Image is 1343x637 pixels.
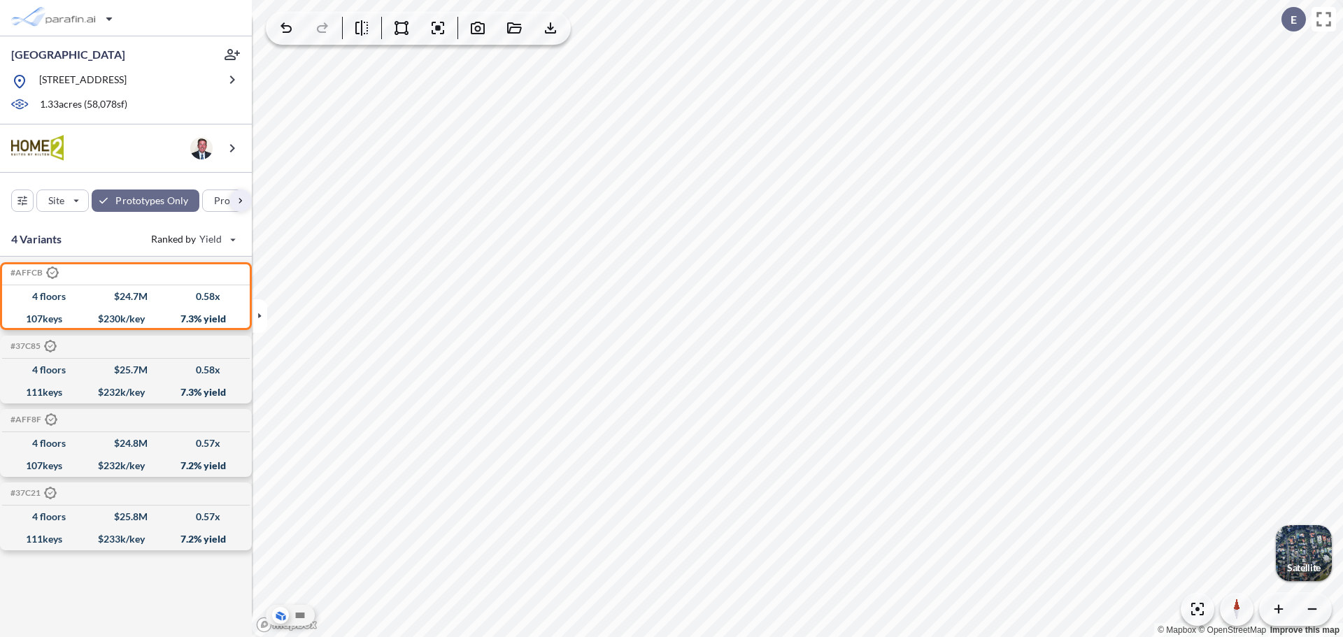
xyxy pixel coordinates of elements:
[1270,625,1340,635] a: Improve this map
[1276,525,1332,581] img: Switcher Image
[11,135,64,161] img: BrandImage
[140,228,245,250] button: Ranked by Yield
[272,607,289,624] button: Aerial View
[8,487,57,500] h5: #37C21
[202,189,278,212] button: Program
[1287,562,1321,573] p: Satellite
[115,194,188,208] p: Prototypes Only
[40,97,127,113] p: 1.33 acres ( 58,078 sf)
[8,267,59,280] h5: #AFFCB
[214,194,253,208] p: Program
[36,189,89,212] button: Site
[256,617,318,633] a: Mapbox homepage
[11,47,125,62] p: [GEOGRAPHIC_DATA]
[11,231,62,248] p: 4 Variants
[1198,625,1266,635] a: OpenStreetMap
[190,137,213,159] img: user logo
[48,194,64,208] p: Site
[39,73,127,90] p: [STREET_ADDRESS]
[8,414,57,427] h5: #AFF8F
[8,341,57,353] h5: #37C85
[1158,625,1196,635] a: Mapbox
[199,232,222,246] span: Yield
[292,607,308,624] button: Site Plan
[92,189,199,212] button: Prototypes Only
[1276,525,1332,581] button: Switcher ImageSatellite
[1291,13,1297,26] p: E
